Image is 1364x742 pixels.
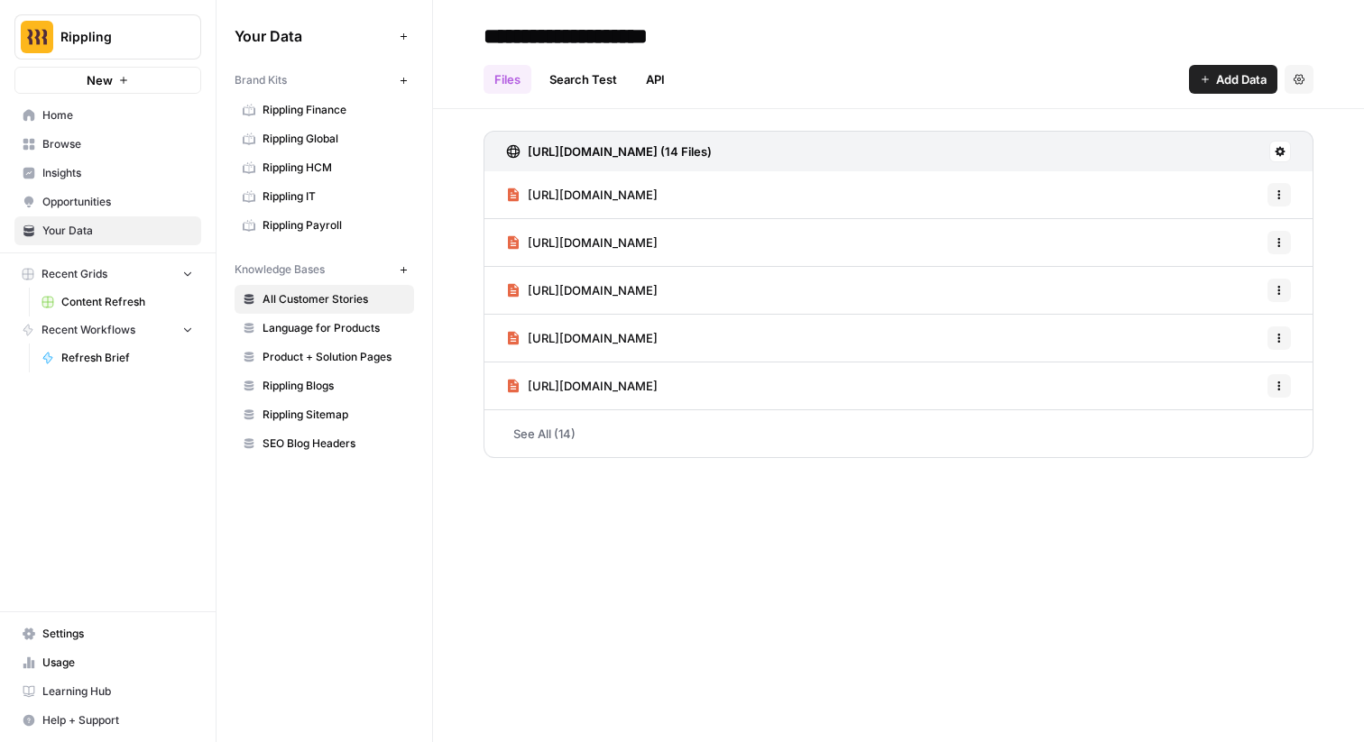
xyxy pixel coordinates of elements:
[14,706,201,735] button: Help + Support
[14,159,201,188] a: Insights
[235,182,414,211] a: Rippling IT
[484,65,531,94] a: Files
[506,315,658,362] a: [URL][DOMAIN_NAME]
[42,712,193,728] span: Help + Support
[87,71,113,89] span: New
[635,65,676,94] a: API
[42,165,193,181] span: Insights
[263,188,406,205] span: Rippling IT
[42,626,193,642] span: Settings
[14,648,201,677] a: Usage
[42,194,193,210] span: Opportunities
[263,102,406,118] span: Rippling Finance
[263,131,406,147] span: Rippling Global
[1216,70,1267,88] span: Add Data
[14,619,201,648] a: Settings
[235,429,414,458] a: SEO Blog Headers
[235,343,414,371] a: Product + Solution Pages
[263,291,406,307] span: All Customer Stories
[235,285,414,314] a: All Customer Stories
[539,65,628,94] a: Search Test
[235,96,414,124] a: Rippling Finance
[506,132,712,171] a: [URL][DOMAIN_NAME] (14 Files)
[528,234,658,252] span: [URL][DOMAIN_NAME]
[61,294,193,310] span: Content Refresh
[528,142,712,160] h3: [URL][DOMAIN_NAME] (14 Files)
[14,677,201,706] a: Learning Hub
[41,266,107,282] span: Recent Grids
[235,211,414,240] a: Rippling Payroll
[14,130,201,159] a: Browse
[14,261,201,288] button: Recent Grids
[235,314,414,343] a: Language for Products
[528,377,658,395] span: [URL][DOMAIN_NAME]
[263,320,406,336] span: Language for Products
[528,186,658,204] span: [URL][DOMAIN_NAME]
[263,217,406,234] span: Rippling Payroll
[14,216,201,245] a: Your Data
[61,350,193,366] span: Refresh Brief
[235,25,392,47] span: Your Data
[42,223,193,239] span: Your Data
[484,410,1313,457] a: See All (14)
[235,261,325,278] span: Knowledge Bases
[263,160,406,176] span: Rippling HCM
[263,407,406,423] span: Rippling Sitemap
[263,378,406,394] span: Rippling Blogs
[506,219,658,266] a: [URL][DOMAIN_NAME]
[235,72,287,88] span: Brand Kits
[21,21,53,53] img: Rippling Logo
[235,371,414,400] a: Rippling Blogs
[506,171,658,218] a: [URL][DOMAIN_NAME]
[14,188,201,216] a: Opportunities
[235,400,414,429] a: Rippling Sitemap
[528,281,658,299] span: [URL][DOMAIN_NAME]
[42,655,193,671] span: Usage
[235,124,414,153] a: Rippling Global
[14,67,201,94] button: New
[263,349,406,365] span: Product + Solution Pages
[14,101,201,130] a: Home
[60,28,170,46] span: Rippling
[33,344,201,372] a: Refresh Brief
[33,288,201,316] a: Content Refresh
[235,153,414,182] a: Rippling HCM
[14,14,201,60] button: Workspace: Rippling
[14,316,201,344] button: Recent Workflows
[42,107,193,124] span: Home
[42,683,193,700] span: Learning Hub
[506,267,658,314] a: [URL][DOMAIN_NAME]
[41,322,135,338] span: Recent Workflows
[263,435,406,452] span: SEO Blog Headers
[506,362,658,409] a: [URL][DOMAIN_NAME]
[528,329,658,347] span: [URL][DOMAIN_NAME]
[1189,65,1277,94] button: Add Data
[42,136,193,152] span: Browse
